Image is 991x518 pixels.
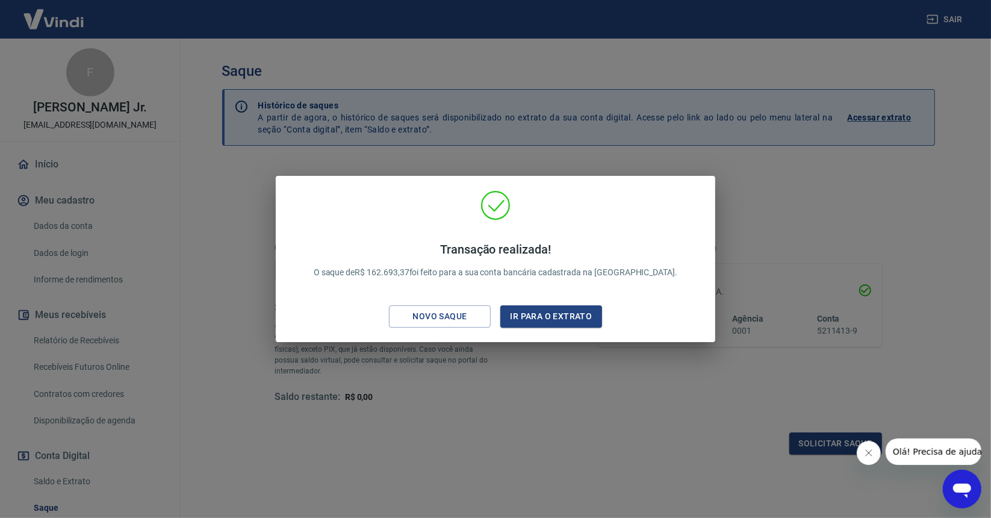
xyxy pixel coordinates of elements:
[314,242,677,257] h4: Transação realizada!
[7,8,101,18] span: Olá! Precisa de ajuda?
[857,441,881,465] iframe: Fechar mensagem
[500,305,602,328] button: Ir para o extrato
[389,305,491,328] button: Novo saque
[943,470,981,508] iframe: Botão para abrir a janela de mensagens
[314,242,677,279] p: O saque de R$ 162.693,37 foi feito para a sua conta bancária cadastrada na [GEOGRAPHIC_DATA].
[399,309,482,324] div: Novo saque
[886,438,981,465] iframe: Mensagem da empresa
